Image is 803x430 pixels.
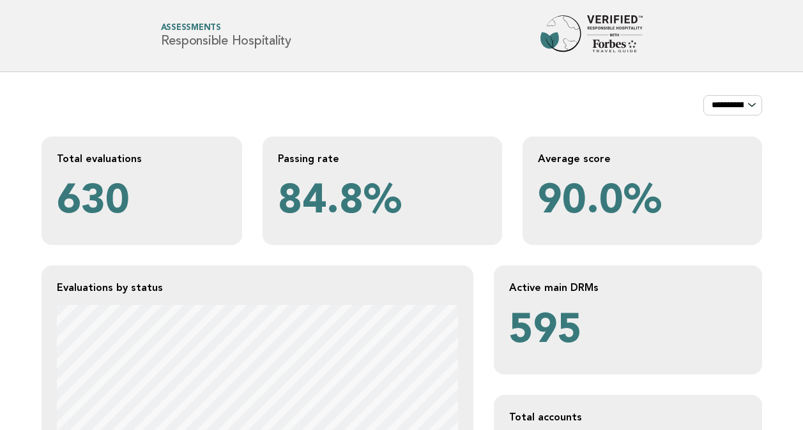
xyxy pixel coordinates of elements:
p: 630 [57,175,227,230]
h2: Total accounts [509,410,747,424]
h2: Passing rate [278,152,487,165]
h2: Total evaluations [57,152,227,165]
h1: Responsible Hospitality [161,24,291,48]
h2: Active main DRMs [509,281,747,294]
img: Forbes Travel Guide [540,15,643,56]
p: 90.0% [538,175,747,230]
p: 595 [509,305,747,359]
span: Assessments [161,24,291,33]
h2: Average score [538,152,747,165]
h2: Evaluations by status [57,281,458,294]
p: 84.8% [278,175,487,230]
